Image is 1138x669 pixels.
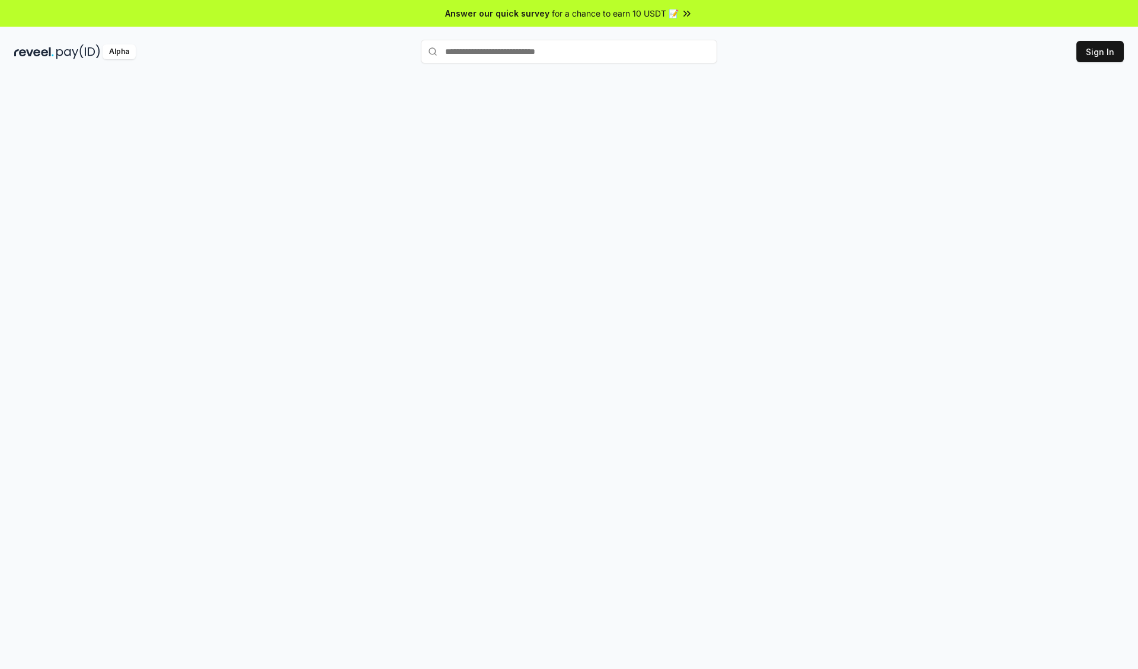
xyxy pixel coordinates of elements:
span: for a chance to earn 10 USDT 📝 [552,7,679,20]
button: Sign In [1076,41,1124,62]
img: reveel_dark [14,44,54,59]
img: pay_id [56,44,100,59]
span: Answer our quick survey [445,7,549,20]
div: Alpha [103,44,136,59]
